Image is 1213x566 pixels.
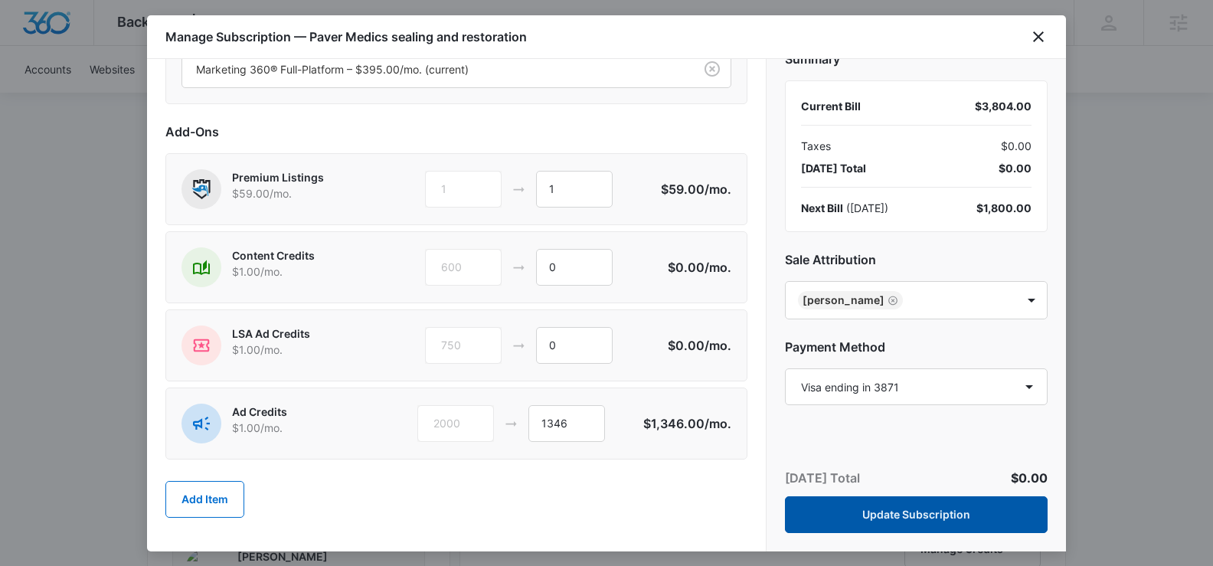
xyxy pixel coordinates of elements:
p: Ad Credits [232,404,366,420]
h2: Sale Attribution [785,250,1048,269]
p: $59.00 /mo. [232,185,366,201]
p: $1.00 /mo. [232,420,366,436]
p: Content Credits [232,247,366,263]
p: $1.00 /mo. [232,342,366,358]
p: $1.00 /mo. [232,263,366,280]
span: Current Bill [801,100,861,113]
p: [DATE] Total [785,469,860,487]
button: Clear [700,57,724,81]
h1: Manage Subscription — Paver Medics sealing and restoration [165,28,527,46]
span: $0.00 [1001,138,1032,154]
span: /mo. [705,416,731,431]
button: Update Subscription [785,496,1048,533]
h2: Summary [785,50,1048,68]
input: 1 [528,405,605,442]
p: Premium Listings [232,169,366,185]
button: Add Item [165,481,244,518]
input: 1 [536,171,613,208]
span: Next Bill [801,201,843,214]
span: /mo. [705,182,731,197]
p: $1,346.00 [643,414,731,433]
span: $0.00 [1011,470,1048,486]
div: ( [DATE] ) [801,200,888,216]
span: /mo. [705,338,731,353]
h2: Payment Method [785,338,1048,356]
button: close [1029,28,1048,46]
input: 1 [536,327,613,364]
p: $0.00 [659,336,731,355]
div: [PERSON_NAME] [803,295,884,306]
div: Remove Joel Green [884,295,898,306]
span: [DATE] Total [801,160,866,176]
div: $3,804.00 [975,98,1032,114]
p: $0.00 [659,258,731,276]
p: LSA Ad Credits [232,326,366,342]
input: 1 [536,249,613,286]
span: Taxes [801,138,831,154]
div: $1,800.00 [976,200,1032,216]
span: $0.00 [999,160,1032,176]
span: /mo. [705,260,731,275]
p: $59.00 [659,180,731,198]
h2: Add-Ons [165,123,747,141]
input: Subscription [196,61,199,77]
